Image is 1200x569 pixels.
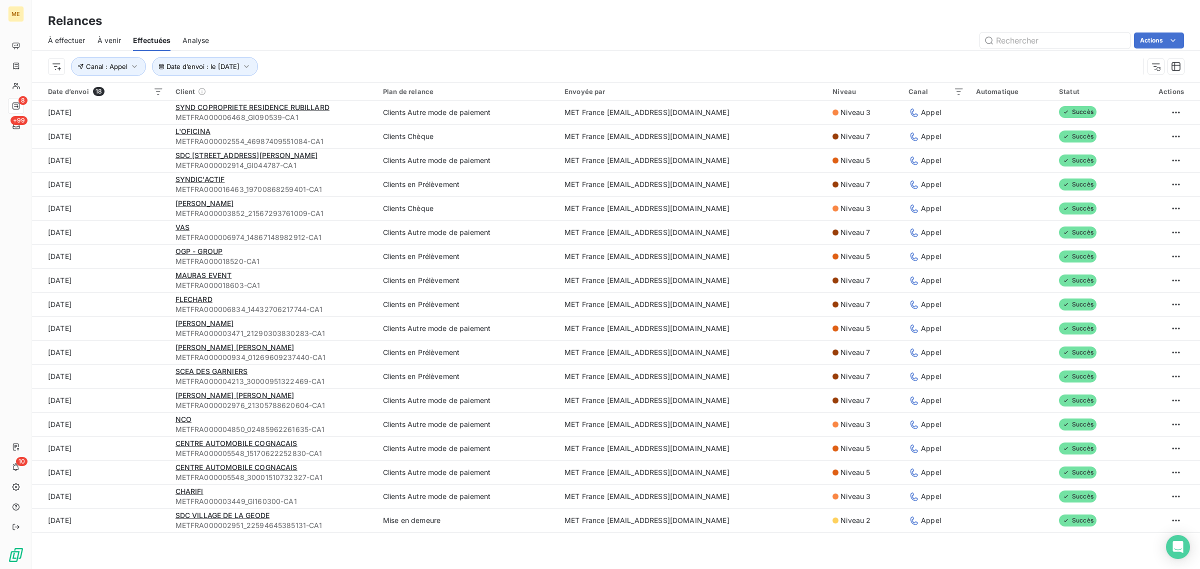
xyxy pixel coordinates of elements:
td: MET France [EMAIL_ADDRESS][DOMAIN_NAME] [558,460,826,484]
td: Clients Autre mode de paiement [377,436,558,460]
span: Niveau 5 [840,467,870,477]
span: Niveau 2 [840,515,870,525]
span: Niveau 7 [840,371,870,381]
span: METFRA000006468_GI090539-CA1 [175,112,371,122]
span: Appel [921,107,941,117]
span: METFRA000004213_30000951322469-CA1 [175,376,371,386]
td: Clients Autre mode de paiement [377,388,558,412]
span: Succès [1059,418,1096,430]
span: Niveau 7 [840,347,870,357]
span: Niveau 7 [840,275,870,285]
span: METFRA000004850_02485962261635-CA1 [175,424,371,434]
td: [DATE] [32,484,169,508]
td: [DATE] [32,268,169,292]
td: [DATE] [32,412,169,436]
span: METFRA000005548_30001510732327-CA1 [175,472,371,482]
td: [DATE] [32,100,169,124]
span: Niveau 7 [840,395,870,405]
td: MET France [EMAIL_ADDRESS][DOMAIN_NAME] [558,316,826,340]
span: Niveau 3 [840,419,870,429]
td: MET France [EMAIL_ADDRESS][DOMAIN_NAME] [558,364,826,388]
div: Plan de relance [383,87,552,95]
span: Analyse [182,35,209,45]
span: L'OFICINA [175,127,210,135]
span: Niveau 7 [840,299,870,309]
span: Succès [1059,346,1096,358]
span: Appel [921,251,941,261]
td: [DATE] [32,244,169,268]
td: [DATE] [32,508,169,532]
span: CENTRE AUTOMOBILE COGNACAIS [175,439,297,447]
span: Succès [1059,130,1096,142]
span: Appel [921,491,941,501]
span: Niveau 7 [840,227,870,237]
span: Niveau 7 [840,131,870,141]
span: Succès [1059,490,1096,502]
span: Appel [921,299,941,309]
span: Appel [921,131,941,141]
span: Niveau 3 [840,107,870,117]
td: Clients Autre mode de paiement [377,220,558,244]
span: Appel [921,155,941,165]
span: Niveau 5 [840,323,870,333]
div: Niveau [832,87,896,95]
td: MET France [EMAIL_ADDRESS][DOMAIN_NAME] [558,172,826,196]
td: MET France [EMAIL_ADDRESS][DOMAIN_NAME] [558,508,826,532]
span: Appel [921,179,941,189]
span: [PERSON_NAME] [PERSON_NAME] [175,391,294,399]
img: Logo LeanPay [8,547,24,563]
td: Clients en Prélèvement [377,244,558,268]
span: 10 [16,457,27,466]
span: Appel [921,275,941,285]
td: MET France [EMAIL_ADDRESS][DOMAIN_NAME] [558,412,826,436]
button: Canal : Appel [71,57,146,76]
div: Envoyée par [564,87,820,95]
span: METFRA000002951_22594645385131-CA1 [175,520,371,530]
span: Succès [1059,202,1096,214]
span: Client [175,87,195,95]
span: Appel [921,347,941,357]
span: Succès [1059,298,1096,310]
span: Succès [1059,250,1096,262]
span: Canal : Appel [86,62,127,70]
span: SYNDIC'ACTIF [175,175,225,183]
span: SDC [STREET_ADDRESS][PERSON_NAME] [175,151,318,159]
td: MET France [EMAIL_ADDRESS][DOMAIN_NAME] [558,436,826,460]
span: NCO [175,415,191,423]
span: Appel [921,395,941,405]
span: Niveau 3 [840,491,870,501]
div: Actions [1134,87,1184,95]
td: [DATE] [32,292,169,316]
span: 8 [18,96,27,105]
span: FLECHARD [175,295,212,303]
td: Mise en demeure [377,508,558,532]
span: VAS [175,223,189,231]
td: MET France [EMAIL_ADDRESS][DOMAIN_NAME] [558,268,826,292]
span: Appel [921,443,941,453]
span: Appel [921,227,941,237]
td: [DATE] [32,196,169,220]
span: OGP - GROUP [175,247,223,255]
td: [DATE] [32,460,169,484]
button: Actions [1134,32,1184,48]
span: +99 [10,116,27,125]
td: [DATE] [32,340,169,364]
div: Canal [908,87,964,95]
td: [DATE] [32,364,169,388]
span: Succès [1059,370,1096,382]
span: Succès [1059,514,1096,526]
span: Succès [1059,226,1096,238]
span: 18 [93,87,104,96]
span: SCEA DES GARNIERS [175,367,248,375]
span: SDC VILLAGE DE LA GEODE [175,511,269,519]
td: Clients en Prélèvement [377,268,558,292]
td: [DATE] [32,316,169,340]
span: METFRA000018520-CA1 [175,256,371,266]
td: [DATE] [32,172,169,196]
span: Succès [1059,466,1096,478]
td: Clients Autre mode de paiement [377,316,558,340]
td: MET France [EMAIL_ADDRESS][DOMAIN_NAME] [558,100,826,124]
td: Clients Autre mode de paiement [377,100,558,124]
span: CHARIFI [175,487,203,495]
span: Appel [921,515,941,525]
